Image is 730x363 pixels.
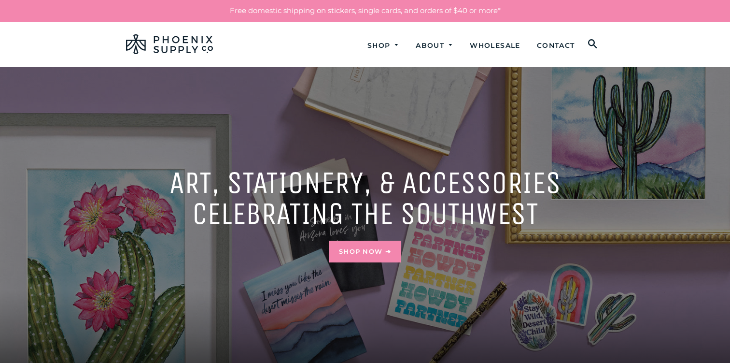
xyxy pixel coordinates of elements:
img: Phoenix Supply Co. [126,34,213,54]
h2: Art, Stationery, & accessories celebrating the southwest [126,167,604,229]
a: Contact [530,33,582,58]
a: Shop Now ➔ [329,241,401,262]
a: Wholesale [463,33,528,58]
a: About [408,33,461,58]
a: Shop [360,33,407,58]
